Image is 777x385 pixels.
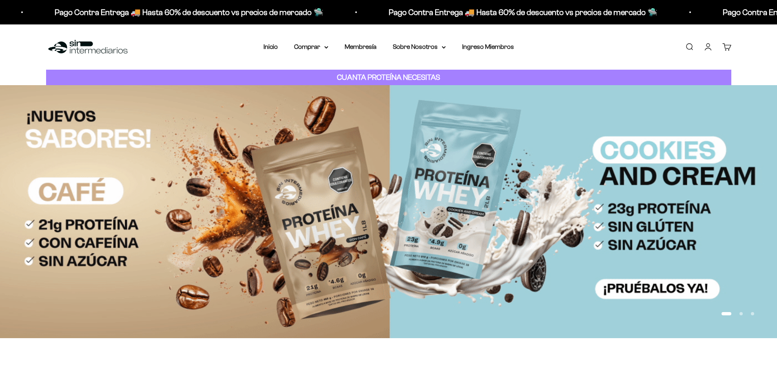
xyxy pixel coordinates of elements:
[389,6,657,19] p: Pago Contra Entrega 🚚 Hasta 60% de descuento vs precios de mercado 🛸
[393,42,446,52] summary: Sobre Nosotros
[337,73,440,81] strong: CUANTA PROTEÍNA NECESITAS
[345,43,376,50] a: Membresía
[263,43,278,50] a: Inicio
[55,6,323,19] p: Pago Contra Entrega 🚚 Hasta 60% de descuento vs precios de mercado 🛸
[462,43,514,50] a: Ingreso Miembros
[294,42,328,52] summary: Comprar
